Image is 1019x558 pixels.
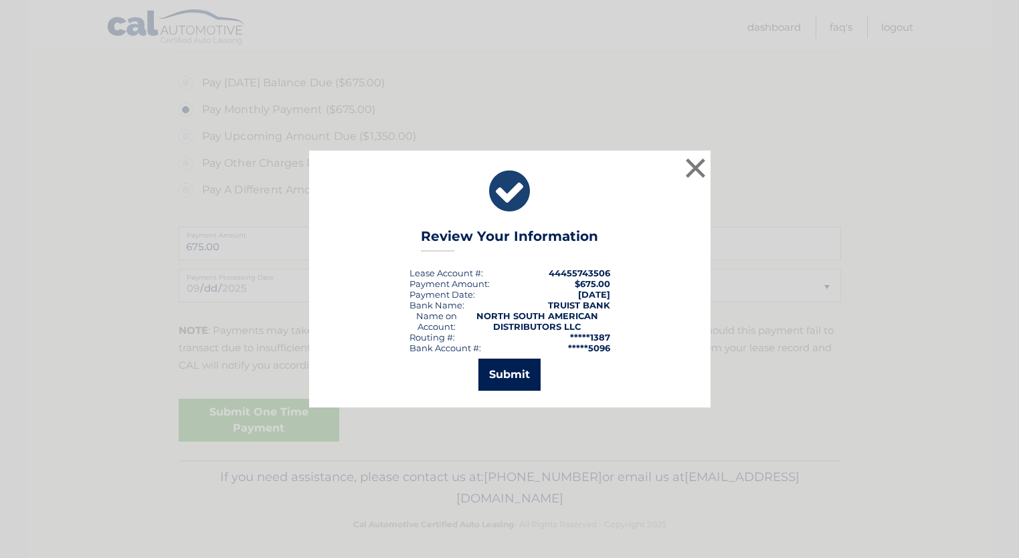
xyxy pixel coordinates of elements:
[409,268,483,278] div: Lease Account #:
[549,268,610,278] strong: 44455743506
[409,289,475,300] div: :
[478,359,541,391] button: Submit
[421,228,598,252] h3: Review Your Information
[409,310,465,332] div: Name on Account:
[409,289,473,300] span: Payment Date
[409,343,481,353] div: Bank Account #:
[476,310,598,332] strong: NORTH SOUTH AMERICAN DISTRIBUTORS LLC
[548,300,610,310] strong: TRUIST BANK
[409,300,464,310] div: Bank Name:
[578,289,610,300] span: [DATE]
[682,155,709,181] button: ×
[409,278,490,289] div: Payment Amount:
[409,332,455,343] div: Routing #:
[575,278,610,289] span: $675.00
